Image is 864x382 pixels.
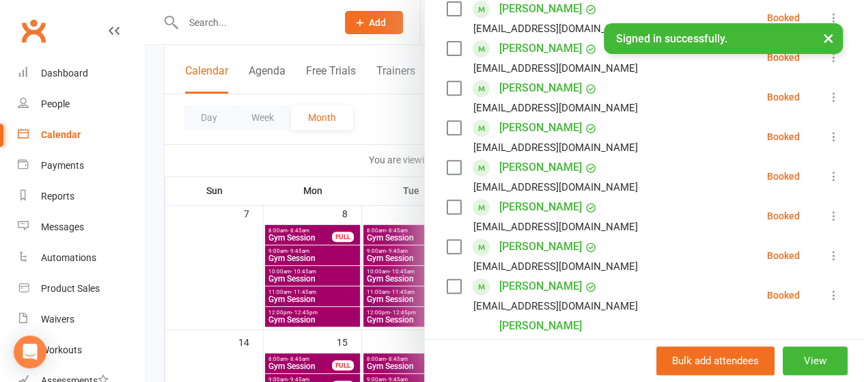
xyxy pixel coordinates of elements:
[767,251,800,260] div: Booked
[18,304,144,335] a: Waivers
[816,23,841,53] button: ×
[41,344,82,355] div: Workouts
[473,297,638,315] div: [EMAIL_ADDRESS][DOMAIN_NAME]
[18,58,144,89] a: Dashboard
[18,181,144,212] a: Reports
[499,275,582,297] a: [PERSON_NAME]
[767,290,800,300] div: Booked
[41,68,88,79] div: Dashboard
[41,221,84,232] div: Messages
[499,77,582,99] a: [PERSON_NAME]
[767,53,800,62] div: Booked
[18,120,144,150] a: Calendar
[18,273,144,304] a: Product Sales
[18,335,144,366] a: Workouts
[767,132,800,141] div: Booked
[41,129,81,140] div: Calendar
[656,346,775,375] button: Bulk add attendees
[767,211,800,221] div: Booked
[783,346,848,375] button: View
[473,258,638,275] div: [EMAIL_ADDRESS][DOMAIN_NAME]
[41,283,100,294] div: Product Sales
[16,14,51,48] a: Clubworx
[473,218,638,236] div: [EMAIL_ADDRESS][DOMAIN_NAME]
[499,117,582,139] a: [PERSON_NAME]
[41,191,74,202] div: Reports
[767,92,800,102] div: Booked
[473,178,638,196] div: [EMAIL_ADDRESS][DOMAIN_NAME]
[473,139,638,156] div: [EMAIL_ADDRESS][DOMAIN_NAME]
[41,98,70,109] div: People
[18,150,144,181] a: Payments
[499,236,582,258] a: [PERSON_NAME]
[14,336,46,368] div: Open Intercom Messenger
[499,196,582,218] a: [PERSON_NAME]
[616,32,727,45] span: Signed in successfully.
[767,13,800,23] div: Booked
[18,243,144,273] a: Automations
[499,315,641,381] a: [PERSON_NAME] ([PERSON_NAME]) [PERSON_NAME]
[18,212,144,243] a: Messages
[473,59,638,77] div: [EMAIL_ADDRESS][DOMAIN_NAME]
[41,252,96,263] div: Automations
[499,156,582,178] a: [PERSON_NAME]
[41,314,74,325] div: Waivers
[767,172,800,181] div: Booked
[18,89,144,120] a: People
[41,160,84,171] div: Payments
[473,99,638,117] div: [EMAIL_ADDRESS][DOMAIN_NAME]
[473,20,638,38] div: [EMAIL_ADDRESS][DOMAIN_NAME]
